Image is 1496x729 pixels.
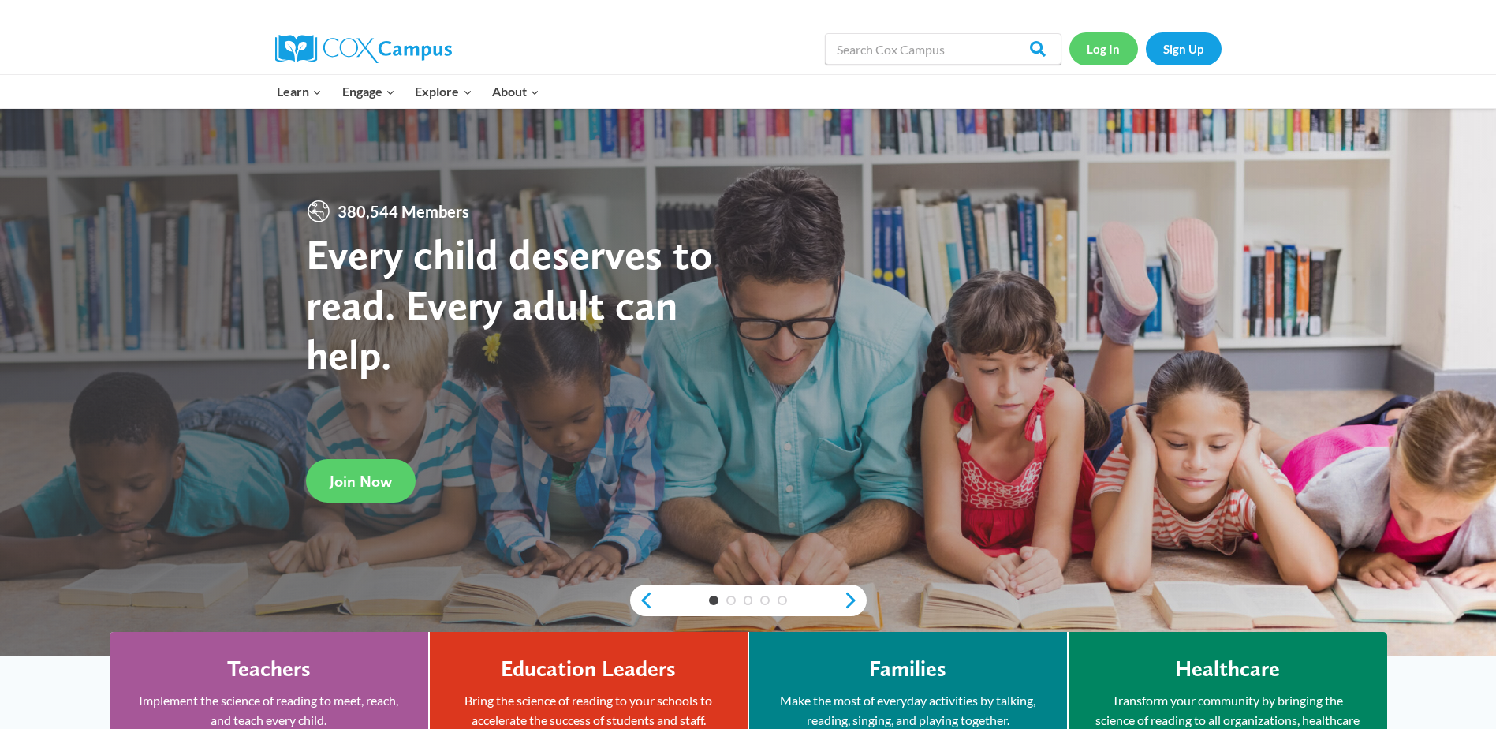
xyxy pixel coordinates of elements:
strong: Every child deserves to read. Every adult can help. [306,229,713,379]
button: Child menu of Explore [405,75,483,108]
button: Child menu of Learn [267,75,333,108]
button: Child menu of About [482,75,550,108]
span: Join Now [330,472,392,491]
a: 5 [778,596,787,605]
a: Join Now [306,459,416,503]
a: 1 [709,596,718,605]
h4: Families [869,656,946,682]
a: Log In [1069,32,1138,65]
h4: Education Leaders [501,656,676,682]
button: Child menu of Engage [332,75,405,108]
h4: Teachers [227,656,311,682]
span: 380,544 Members [331,199,476,224]
a: next [843,591,867,610]
a: Sign Up [1146,32,1222,65]
a: 4 [760,596,770,605]
div: content slider buttons [630,585,867,616]
nav: Primary Navigation [267,75,550,108]
input: Search Cox Campus [825,33,1061,65]
h4: Healthcare [1175,656,1280,682]
img: Cox Campus [275,35,452,63]
a: 3 [744,596,753,605]
a: previous [630,591,654,610]
a: 2 [726,596,736,605]
nav: Secondary Navigation [1069,32,1222,65]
